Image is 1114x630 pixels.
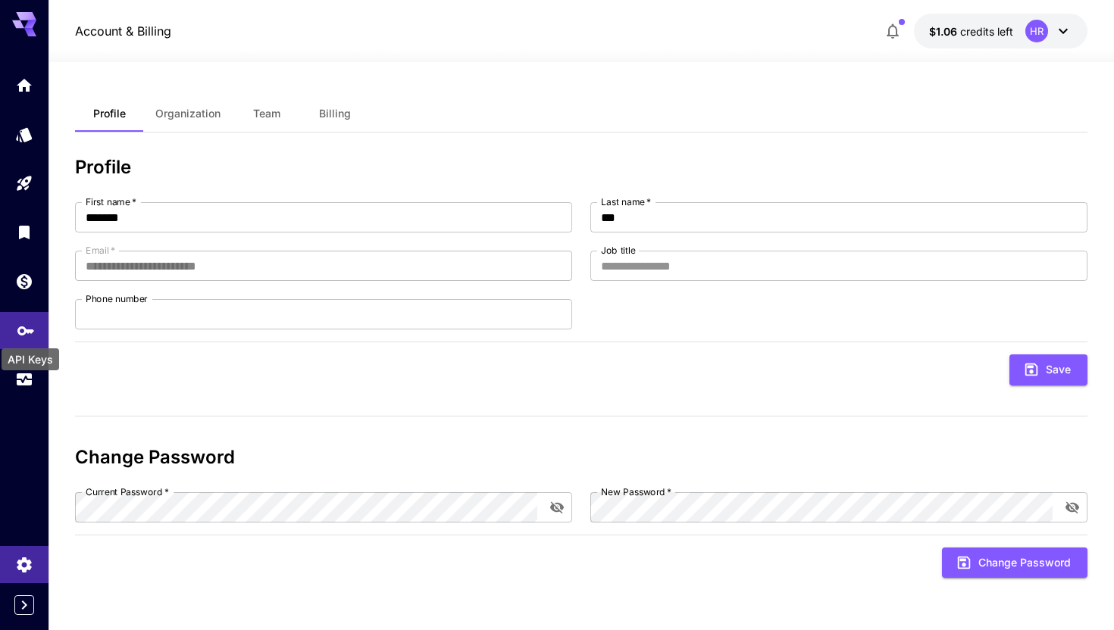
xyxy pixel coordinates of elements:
[15,272,33,291] div: Wallet
[15,370,33,389] div: Usage
[1059,494,1086,521] button: toggle password visibility
[601,485,671,498] label: New Password
[86,195,136,208] label: First name
[75,447,1087,468] h3: Change Password
[15,174,33,193] div: Playground
[15,76,33,95] div: Home
[86,244,115,257] label: Email
[2,348,59,370] div: API Keys
[155,107,221,120] span: Organization
[15,555,33,574] div: Settings
[14,595,34,615] button: Expand sidebar
[75,22,171,40] nav: breadcrumb
[253,107,280,120] span: Team
[601,244,636,257] label: Job title
[319,107,351,120] span: Billing
[75,157,1087,178] h3: Profile
[1025,20,1048,42] div: HR
[942,547,1087,579] button: Change Password
[929,25,960,38] span: $1.06
[601,195,651,208] label: Last name
[17,317,35,335] div: API Keys
[914,14,1087,48] button: $1.0564HR
[929,23,1013,39] div: $1.0564
[15,223,33,242] div: Library
[86,292,148,305] label: Phone number
[543,494,571,521] button: toggle password visibility
[1009,354,1087,385] button: Save
[86,485,169,498] label: Current Password
[93,107,126,120] span: Profile
[960,25,1013,38] span: credits left
[75,22,171,40] a: Account & Billing
[15,125,33,144] div: Models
